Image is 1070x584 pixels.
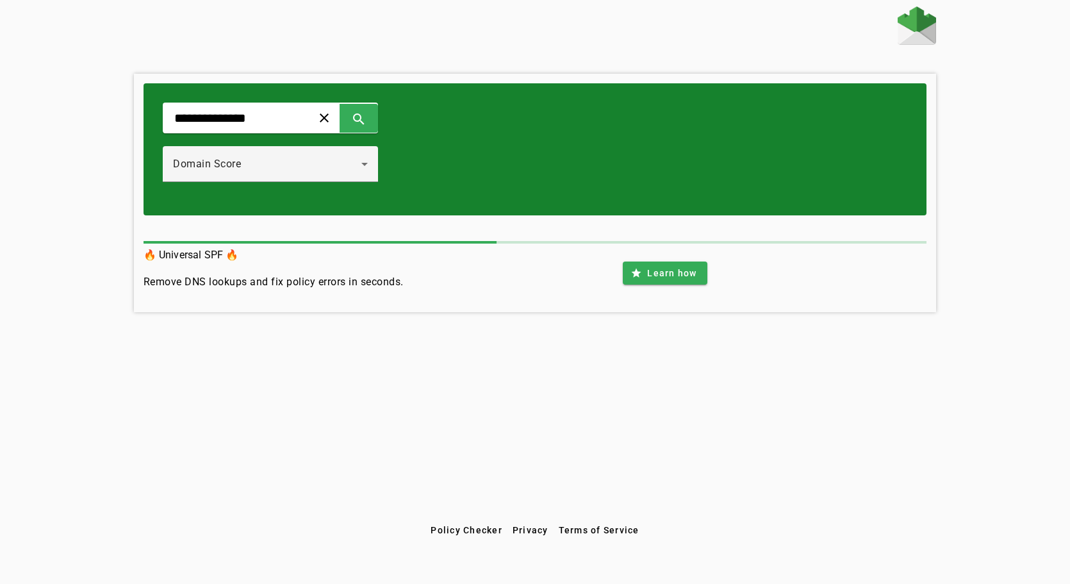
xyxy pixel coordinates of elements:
[431,525,502,535] span: Policy Checker
[647,267,696,279] span: Learn how
[554,519,645,542] button: Terms of Service
[425,519,507,542] button: Policy Checker
[507,519,554,542] button: Privacy
[898,6,936,45] img: Fraudmarc Logo
[898,6,936,48] a: Home
[623,262,707,285] button: Learn how
[144,274,404,290] h4: Remove DNS lookups and fix policy errors in seconds.
[144,246,404,264] h3: 🔥 Universal SPF 🔥
[513,525,548,535] span: Privacy
[559,525,639,535] span: Terms of Service
[173,158,241,170] span: Domain Score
